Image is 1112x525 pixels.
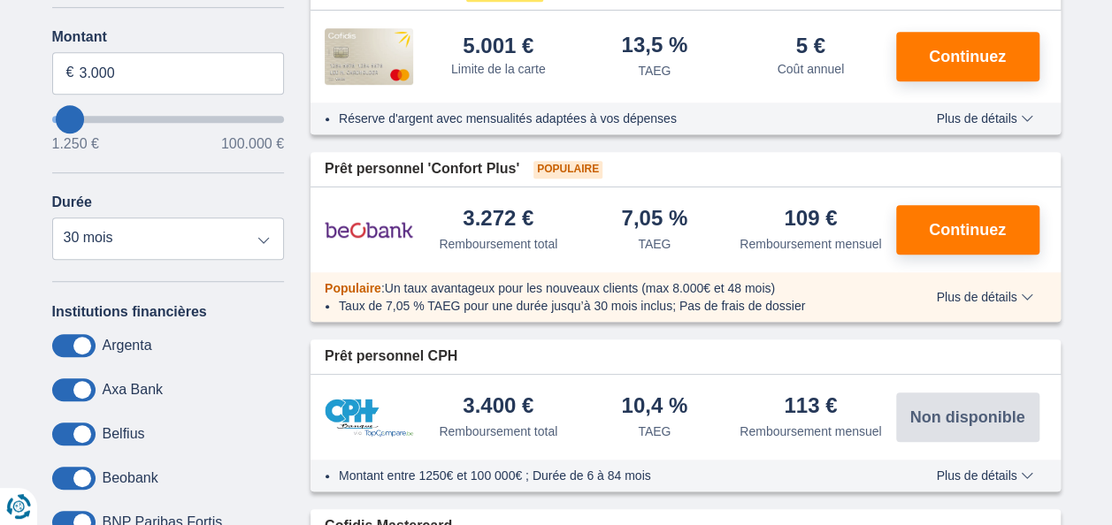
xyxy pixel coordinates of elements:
span: Plus de détails [936,291,1032,303]
span: Non disponible [910,409,1025,425]
li: Montant entre 1250€ et 100 000€ ; Durée de 6 à 84 mois [339,467,885,484]
div: 3.400 € [463,395,533,419]
button: Plus de détails [923,468,1046,483]
span: Plus de détails [936,112,1032,125]
button: Plus de détails [923,290,1046,304]
span: Prêt personnel CPH [325,346,457,367]
div: Remboursement total [439,235,557,253]
div: Coût annuel [777,60,844,78]
span: Un taux avantageux pour les nouveaux clients (max 8.000€ et 48 mois) [385,281,775,295]
label: Belfius [103,426,145,442]
label: Durée [52,194,92,210]
button: Non disponible [896,392,1039,442]
div: TAEG [638,235,671,253]
div: Remboursement total [439,422,557,440]
div: : [311,279,899,297]
button: Plus de détails [923,111,1046,126]
span: Prêt personnel 'Confort Plus' [325,159,519,179]
input: wantToBorrow [52,116,285,123]
span: Populaire [533,161,602,179]
div: 7,05 % [621,208,687,232]
span: Plus de détails [936,469,1032,482]
span: Populaire [325,281,381,295]
div: 5.001 € [463,35,533,57]
label: Argenta [103,338,152,354]
div: Limite de la carte [451,60,546,78]
img: pret personnel Cofidis CC [325,28,413,85]
button: Continuez [896,205,1039,255]
div: 10,4 % [621,395,687,419]
div: 109 € [784,208,837,232]
div: 13,5 % [621,34,687,58]
label: Montant [52,29,285,45]
div: 113 € [784,395,837,419]
label: Institutions financières [52,304,207,320]
span: Continuez [929,222,1006,238]
li: Taux de 7,05 % TAEG pour une durée jusqu’à 30 mois inclus; Pas de frais de dossier [339,297,885,315]
button: Continuez [896,32,1039,81]
li: Réserve d'argent avec mensualités adaptées à vos dépenses [339,110,885,127]
div: TAEG [638,62,671,80]
img: pret personnel CPH Banque [325,399,413,437]
img: pret personnel Beobank [325,208,413,252]
div: Remboursement mensuel [740,422,881,440]
span: 1.250 € [52,137,99,151]
div: Remboursement mensuel [740,235,881,253]
label: Beobank [103,470,158,486]
span: Continuez [929,49,1006,65]
div: 5 € [796,35,825,57]
div: TAEG [638,422,671,440]
span: 100.000 € [221,137,284,151]
label: Axa Bank [103,382,163,398]
span: € [66,63,74,83]
div: 3.272 € [463,208,533,232]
